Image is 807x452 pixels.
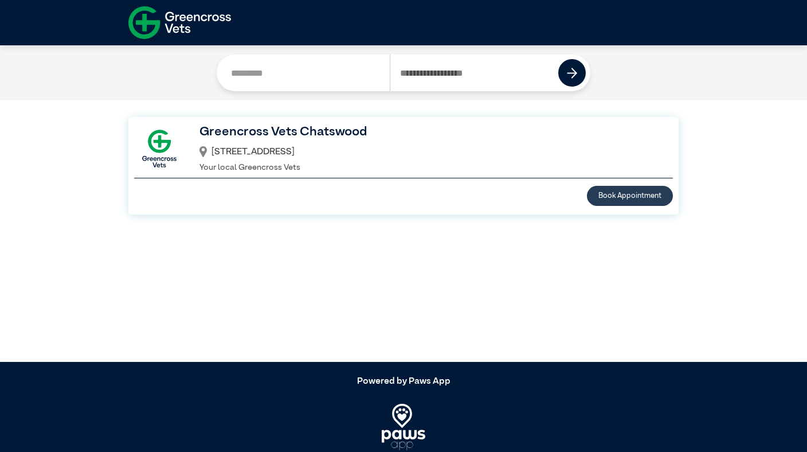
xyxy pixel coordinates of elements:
img: PawsApp [382,404,426,450]
img: icon-right [567,68,578,79]
div: [STREET_ADDRESS] [199,142,659,162]
input: Search by Postcode [390,54,559,91]
img: GX-Square.png [134,123,185,174]
button: Book Appointment [587,186,673,206]
input: Search by Clinic Name [221,54,390,91]
p: Your local Greencross Vets [199,162,659,174]
img: f-logo [128,3,231,42]
h3: Greencross Vets Chatswood [199,123,659,142]
h5: Powered by Paws App [128,376,679,387]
